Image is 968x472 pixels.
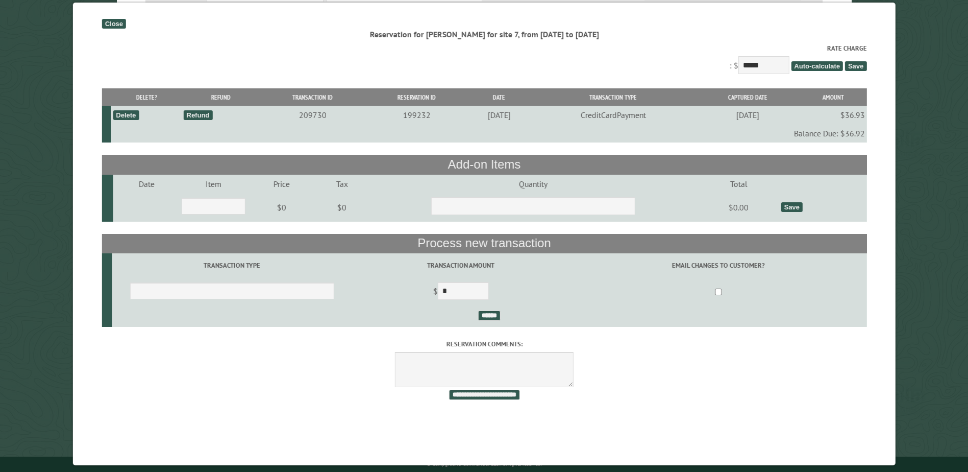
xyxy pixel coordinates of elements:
[800,88,866,106] th: Amount
[113,175,180,193] td: Date
[791,61,843,71] span: Auto-calculate
[427,461,542,467] small: © Campground Commander LLC. All rights reserved.
[102,155,866,174] th: Add-on Items
[102,339,866,349] label: Reservation comments:
[180,175,247,193] td: Item
[247,175,316,193] td: Price
[366,88,467,106] th: Reservation ID
[352,278,569,306] td: $
[102,19,126,29] div: Close
[111,124,866,143] td: Balance Due: $36.92
[368,175,698,193] td: Quantity
[467,88,531,106] th: Date
[366,106,467,124] td: 199232
[113,110,139,120] div: Delete
[247,193,316,222] td: $0
[111,88,182,106] th: Delete?
[102,29,866,40] div: Reservation for [PERSON_NAME] for site 7, from [DATE] to [DATE]
[259,106,366,124] td: 209730
[102,234,866,253] th: Process new transaction
[530,88,696,106] th: Transaction Type
[530,106,696,124] td: CreditCardPayment
[467,106,531,124] td: [DATE]
[183,110,212,120] div: Refund
[353,261,568,270] label: Transaction Amount
[102,43,866,53] label: Rate Charge
[182,88,259,106] th: Refund
[259,88,366,106] th: Transaction ID
[113,261,350,270] label: Transaction Type
[781,202,802,212] div: Save
[696,88,800,106] th: Captured Date
[800,106,866,124] td: $36.93
[315,175,368,193] td: Tax
[698,175,779,193] td: Total
[102,43,866,77] div: : $
[315,193,368,222] td: $0
[845,61,866,71] span: Save
[698,193,779,222] td: $0.00
[572,261,865,270] label: Email changes to customer?
[696,106,800,124] td: [DATE]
